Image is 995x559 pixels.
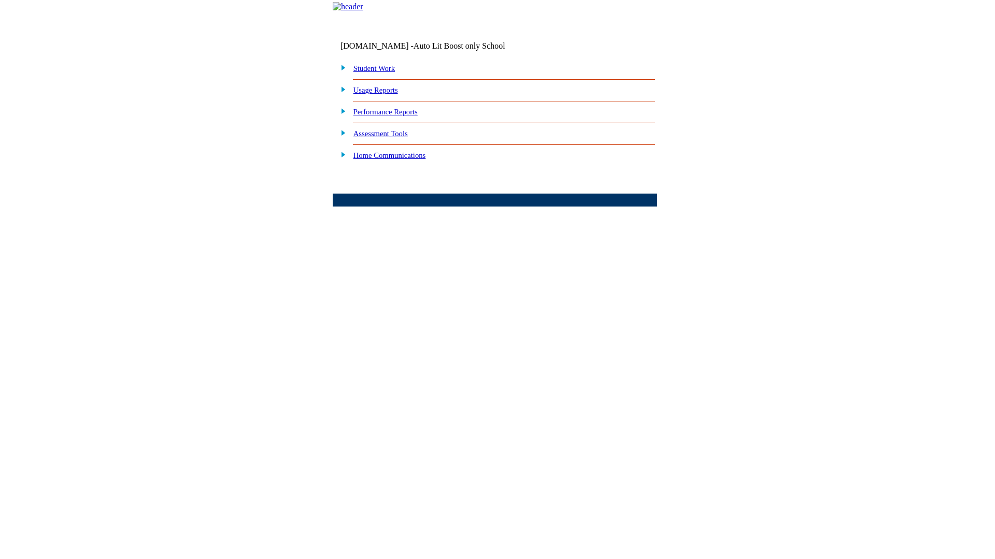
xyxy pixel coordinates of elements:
[335,63,346,72] img: plus.gif
[353,86,398,94] a: Usage Reports
[340,41,531,51] td: [DOMAIN_NAME] -
[335,128,346,137] img: plus.gif
[353,129,408,138] a: Assessment Tools
[335,106,346,115] img: plus.gif
[353,108,418,116] a: Performance Reports
[335,84,346,94] img: plus.gif
[333,2,363,11] img: header
[353,64,395,72] a: Student Work
[353,151,426,159] a: Home Communications
[335,150,346,159] img: plus.gif
[414,41,505,50] nobr: Auto Lit Boost only School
